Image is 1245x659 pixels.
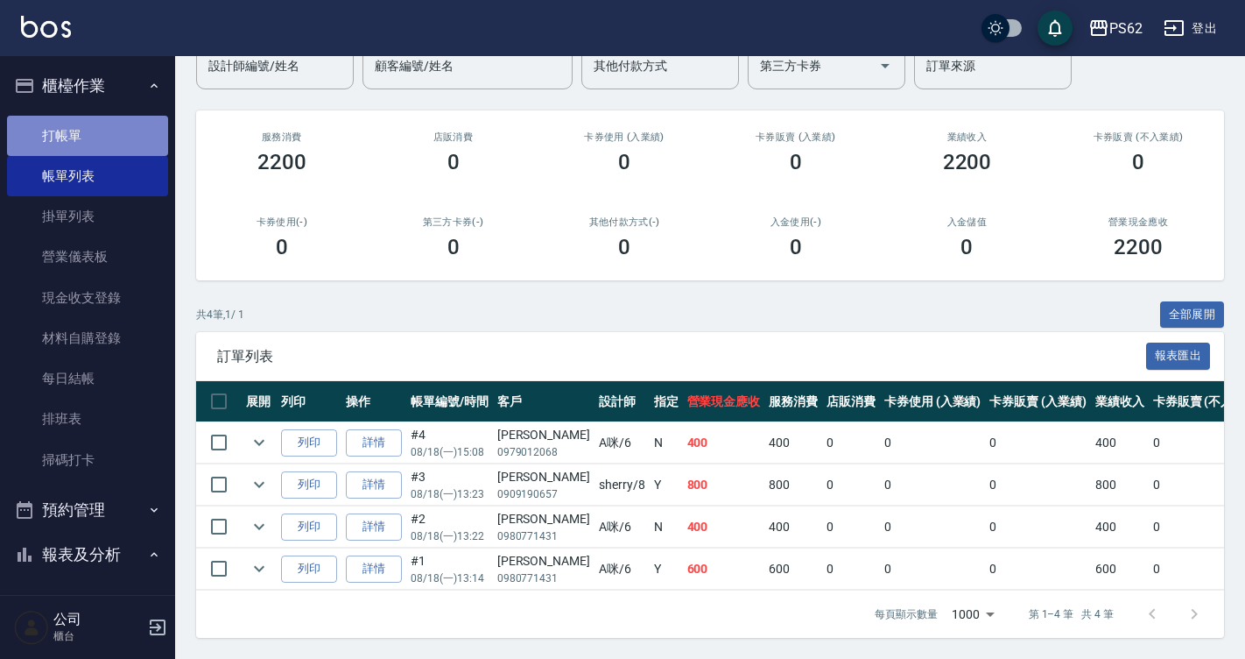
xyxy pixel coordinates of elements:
[341,381,406,422] th: 操作
[497,426,590,444] div: [PERSON_NAME]
[880,549,986,590] td: 0
[246,471,272,498] button: expand row
[447,150,460,174] h3: 0
[281,429,337,457] button: 列印
[257,150,306,174] h3: 2200
[875,606,938,622] p: 每頁顯示數量
[764,422,822,464] td: 400
[559,216,689,228] h2: 其他付款方式(-)
[880,464,986,506] td: 0
[346,429,402,457] a: 詳情
[1091,507,1149,548] td: 400
[346,471,402,499] a: 詳情
[7,196,168,237] a: 掛單列表
[764,549,822,590] td: 600
[7,487,168,533] button: 預約管理
[683,422,765,464] td: 400
[764,507,822,548] td: 400
[497,528,590,544] p: 0980771431
[1146,347,1211,364] a: 報表匯出
[497,570,590,586] p: 0980771431
[822,381,880,422] th: 店販消費
[880,422,986,464] td: 0
[1081,11,1150,46] button: PS62
[960,235,973,259] h3: 0
[1029,606,1114,622] p: 第 1–4 筆 共 4 筆
[559,131,689,143] h2: 卡券使用 (入業績)
[7,318,168,358] a: 材料自購登錄
[985,507,1091,548] td: 0
[406,507,493,548] td: #2
[217,131,347,143] h3: 服務消費
[594,549,650,590] td: A咪 /6
[945,591,1001,638] div: 1000
[790,150,802,174] h3: 0
[822,464,880,506] td: 0
[389,216,518,228] h2: 第三方卡券(-)
[411,486,489,502] p: 08/18 (一) 13:23
[1160,301,1225,329] button: 全部展開
[1091,464,1149,506] td: 800
[497,486,590,502] p: 0909190657
[731,216,861,228] h2: 入金使用(-)
[411,528,489,544] p: 08/18 (一) 13:22
[683,464,765,506] td: 800
[7,237,168,277] a: 營業儀表板
[683,381,765,422] th: 營業現金應收
[764,381,822,422] th: 服務消費
[497,510,590,528] div: [PERSON_NAME]
[53,611,143,628] h5: 公司
[650,507,683,548] td: N
[406,422,493,464] td: #4
[411,444,489,460] p: 08/18 (一) 15:08
[822,507,880,548] td: 0
[1091,422,1149,464] td: 400
[985,549,1091,590] td: 0
[790,235,802,259] h3: 0
[618,150,630,174] h3: 0
[14,610,49,645] img: Person
[1073,131,1203,143] h2: 卡券販賣 (不入業績)
[650,464,683,506] td: Y
[497,444,590,460] p: 0979012068
[7,532,168,578] button: 報表及分析
[277,381,341,422] th: 列印
[196,307,244,322] p: 共 4 筆, 1 / 1
[594,464,650,506] td: sherry /8
[246,556,272,582] button: expand row
[594,422,650,464] td: A咪 /6
[683,549,765,590] td: 600
[880,507,986,548] td: 0
[764,464,822,506] td: 800
[281,514,337,541] button: 列印
[1114,235,1163,259] h3: 2200
[731,131,861,143] h2: 卡券販賣 (入業績)
[7,440,168,480] a: 掃碼打卡
[497,468,590,486] div: [PERSON_NAME]
[7,116,168,156] a: 打帳單
[217,348,1146,365] span: 訂單列表
[281,471,337,499] button: 列印
[217,216,347,228] h2: 卡券使用(-)
[943,150,992,174] h3: 2200
[389,131,518,143] h2: 店販消費
[493,381,594,422] th: 客戶
[246,514,272,540] button: expand row
[346,556,402,583] a: 詳情
[1157,12,1224,45] button: 登出
[683,507,765,548] td: 400
[985,464,1091,506] td: 0
[903,131,1032,143] h2: 業績收入
[7,278,168,318] a: 現金收支登錄
[7,585,168,625] a: 報表目錄
[242,381,277,422] th: 展開
[1132,150,1144,174] h3: 0
[497,552,590,570] div: [PERSON_NAME]
[246,429,272,456] button: expand row
[650,381,683,422] th: 指定
[650,549,683,590] td: Y
[1146,343,1211,370] button: 報表匯出
[985,422,1091,464] td: 0
[985,381,1091,422] th: 卡券販賣 (入業績)
[406,464,493,506] td: #3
